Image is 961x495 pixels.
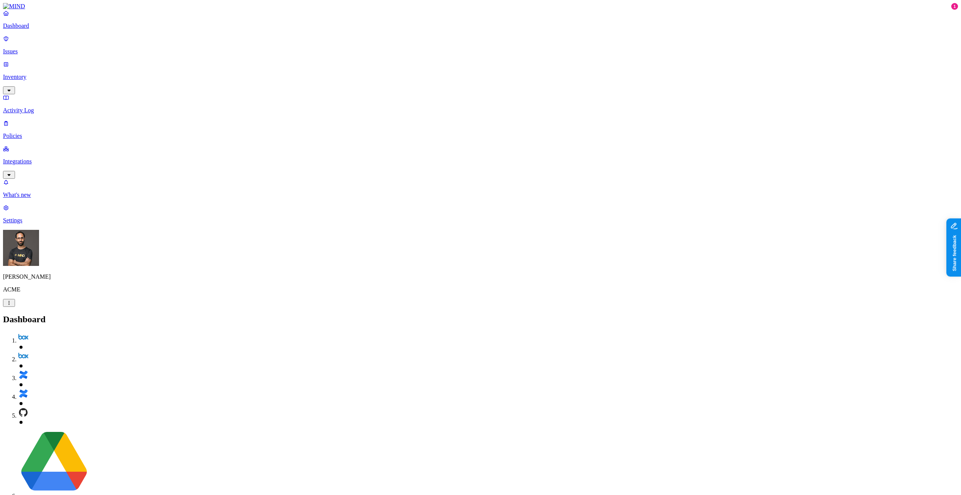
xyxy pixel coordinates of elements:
[3,217,958,224] p: Settings
[3,48,958,55] p: Issues
[3,94,958,114] a: Activity Log
[3,192,958,198] p: What's new
[3,3,958,10] a: MIND
[18,370,29,380] img: svg%3e
[3,120,958,139] a: Policies
[3,74,958,80] p: Inventory
[3,230,39,266] img: Ohad Abarbanel
[3,10,958,29] a: Dashboard
[3,158,958,165] p: Integrations
[3,314,958,324] h2: Dashboard
[3,179,958,198] a: What's new
[18,351,29,361] img: svg%3e
[3,145,958,178] a: Integrations
[3,23,958,29] p: Dashboard
[3,61,958,93] a: Inventory
[3,204,958,224] a: Settings
[3,273,958,280] p: [PERSON_NAME]
[3,133,958,139] p: Policies
[3,286,958,293] p: ACME
[951,3,958,10] div: 1
[18,332,29,343] img: svg%3e
[3,3,25,10] img: MIND
[3,35,958,55] a: Issues
[18,388,29,399] img: svg%3e
[3,107,958,114] p: Activity Log
[18,407,29,418] img: svg%3e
